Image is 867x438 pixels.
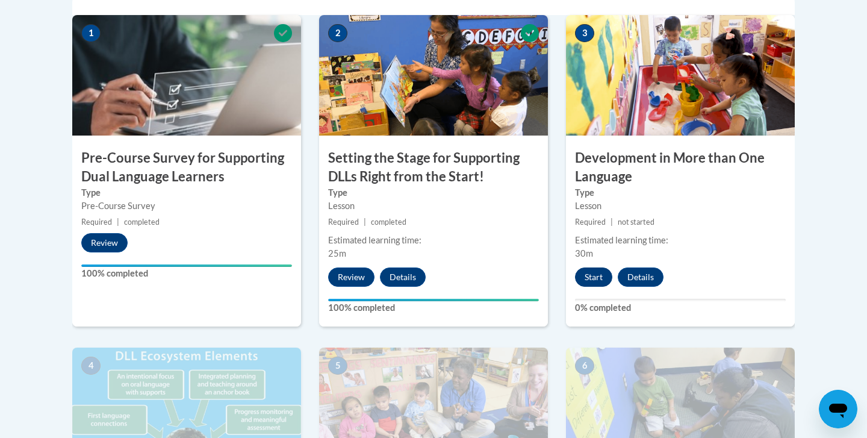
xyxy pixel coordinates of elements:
div: Lesson [575,199,786,213]
span: | [117,217,119,227]
button: Review [81,233,128,252]
label: Type [81,186,292,199]
h3: Setting the Stage for Supporting DLLs Right from the Start! [319,149,548,186]
span: Required [81,217,112,227]
span: | [364,217,366,227]
img: Course Image [319,15,548,136]
span: not started [618,217,654,227]
h3: Development in More than One Language [566,149,795,186]
img: Course Image [566,15,795,136]
span: 5 [328,357,347,375]
button: Start [575,267,612,287]
label: Type [575,186,786,199]
span: 6 [575,357,594,375]
span: 25m [328,248,346,258]
span: Required [328,217,359,227]
div: Estimated learning time: [575,234,786,247]
label: 100% completed [328,301,539,314]
div: Your progress [328,299,539,301]
button: Review [328,267,374,287]
button: Details [618,267,663,287]
div: Estimated learning time: [328,234,539,247]
span: 2 [328,24,347,42]
iframe: Button to launch messaging window [819,390,857,428]
label: 0% completed [575,301,786,314]
span: completed [371,217,406,227]
label: Type [328,186,539,199]
span: completed [124,217,160,227]
span: | [611,217,613,227]
span: Required [575,217,606,227]
div: Pre-Course Survey [81,199,292,213]
span: 3 [575,24,594,42]
img: Course Image [72,15,301,136]
span: 1 [81,24,101,42]
h3: Pre-Course Survey for Supporting Dual Language Learners [72,149,301,186]
span: 30m [575,248,593,258]
div: Lesson [328,199,539,213]
label: 100% completed [81,267,292,280]
div: Your progress [81,264,292,267]
button: Details [380,267,426,287]
span: 4 [81,357,101,375]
